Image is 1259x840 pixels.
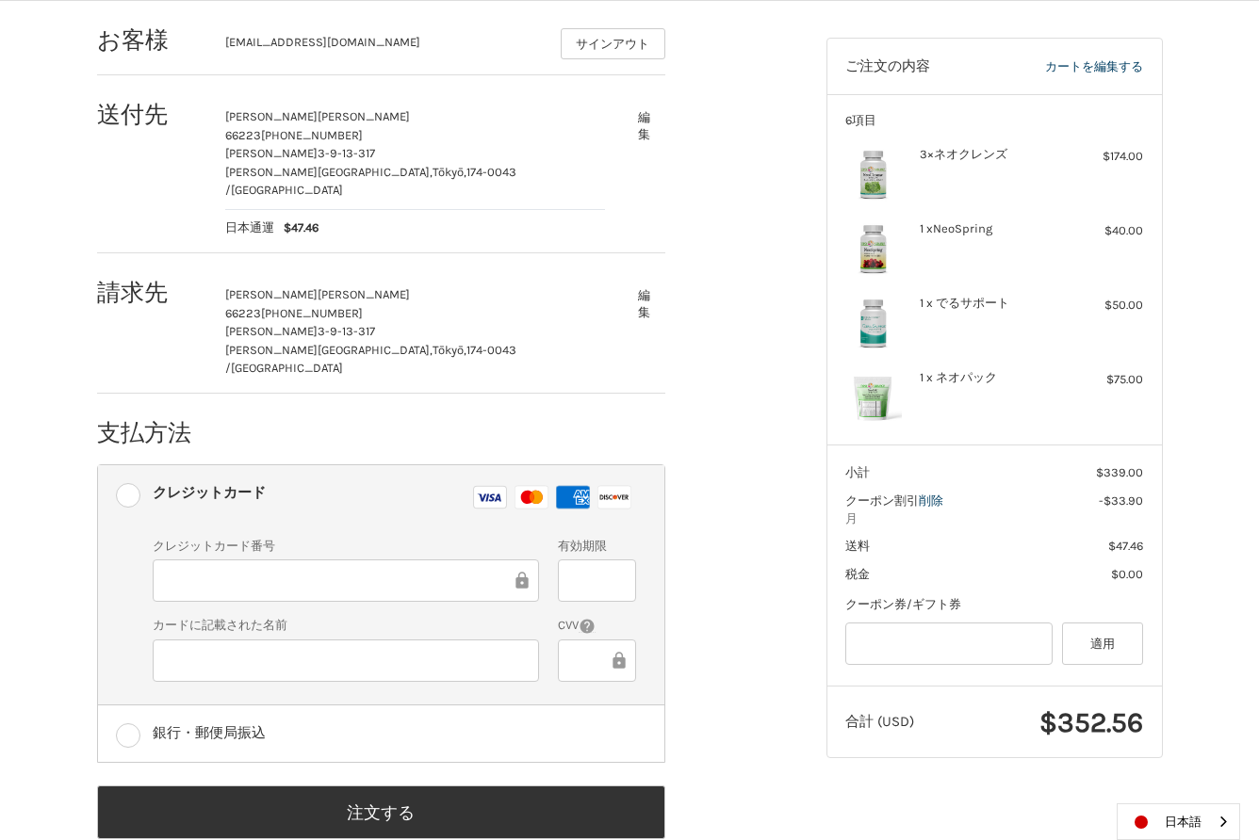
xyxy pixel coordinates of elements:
[97,25,207,55] h2: お客様
[1111,567,1143,581] span: $0.00
[1096,465,1143,479] span: $339.00
[1118,804,1239,839] a: 日本語
[561,28,665,59] button: サインアウト
[225,128,261,142] span: 66223
[984,57,1143,76] a: カートを編集する
[225,343,433,357] span: [PERSON_NAME][GEOGRAPHIC_DATA],
[845,622,1053,665] input: Gift Certificate or Coupon Code
[153,477,266,509] div: クレジットカード
[231,361,343,375] span: [GEOGRAPHIC_DATA]
[261,306,363,320] span: [PHONE_NUMBER]
[1117,803,1240,840] div: Language
[1069,147,1143,166] div: $174.00
[225,33,542,59] div: [EMAIL_ADDRESS][DOMAIN_NAME]
[166,570,512,591] iframe: セキュア・クレジットカード・フレーム - クレジットカード番号
[845,567,870,581] span: 税金
[225,146,375,160] span: [PERSON_NAME]3-9-13-317
[919,493,943,508] a: 削除
[97,418,207,447] h2: 支払方法
[97,785,665,839] button: 注文する
[1069,221,1143,240] div: $40.00
[1039,705,1143,739] span: $352.56
[225,218,274,237] span: 日本通運
[920,296,1064,311] h4: 1 x でるサポート
[845,509,1143,528] span: 月
[920,221,1064,236] h4: 1 x NeoSpring
[97,100,207,129] h2: 送付先
[845,465,870,479] span: 小計
[433,343,466,357] span: Tōkyō,
[1069,296,1143,315] div: $50.00
[318,287,410,301] span: [PERSON_NAME]
[920,147,1064,162] h4: 3×ネオクレンズ
[920,370,1064,385] h4: 1 x ネオパック
[225,306,261,320] span: 66223
[225,109,318,123] span: [PERSON_NAME]
[1062,622,1144,665] button: 適用
[261,128,363,142] span: [PHONE_NUMBER]
[153,537,539,556] label: クレジットカード番号
[845,57,984,76] h3: ご注文の内容
[153,616,539,635] label: カードに記載された名前
[845,713,914,730] span: 合計 (USD)
[225,165,433,179] span: [PERSON_NAME][GEOGRAPHIC_DATA],
[1117,803,1240,840] aside: Language selected: 日本語
[1069,370,1143,389] div: $75.00
[845,493,919,508] span: クーポン割引
[433,165,466,179] span: Tōkyō,
[231,183,343,197] span: [GEOGRAPHIC_DATA]
[845,113,1143,128] h3: 6項目
[558,537,636,556] label: 有効期限
[225,287,318,301] span: [PERSON_NAME]
[1108,539,1143,553] span: $47.46
[571,570,623,591] iframe: セキュア・クレジットカード・フレーム - 有効期限
[845,539,870,553] span: 送料
[571,650,609,671] iframe: 安全なクレジットカードフレーム - CVV
[225,324,375,338] span: [PERSON_NAME]3-9-13-317
[624,103,665,149] button: 編集
[166,650,526,671] iframe: セキュア・クレジットカード・フレーム - カード所有者名
[318,109,410,123] span: [PERSON_NAME]
[624,281,665,327] button: 編集
[97,278,207,307] h2: 請求先
[274,218,319,237] span: $47.46
[558,616,636,635] label: CVV
[1099,493,1143,508] span: -$33.90
[845,595,1143,614] div: クーポン券/ギフト券
[153,718,266,749] div: 銀行・郵便局振込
